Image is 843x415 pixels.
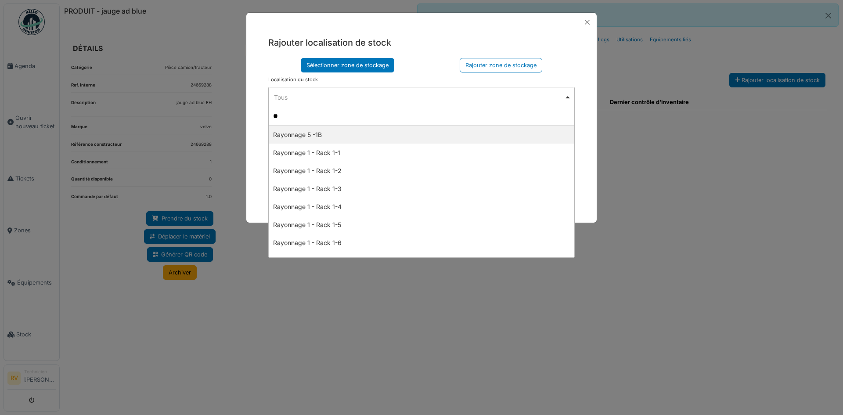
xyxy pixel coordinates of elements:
[269,180,574,198] div: Rayonnage 1 - Rack 1-3
[301,58,394,72] div: Sélectionner zone de stockage
[269,162,574,180] div: Rayonnage 1 - Rack 1-2
[269,234,574,252] div: Rayonnage 1 - Rack 1-6
[269,107,574,126] input: Tous
[269,126,574,144] div: Rayonnage 5 -1B
[268,76,318,83] label: Localisation du stock
[460,58,542,72] div: Rajouter zone de stockage
[274,93,564,102] div: Tous
[269,198,574,216] div: Rayonnage 1 - Rack 1-4
[269,252,574,270] div: Rayonnage 1 - Rack 2-1
[269,144,574,162] div: Rayonnage 1 - Rack 1-1
[269,216,574,234] div: Rayonnage 1 - Rack 1-5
